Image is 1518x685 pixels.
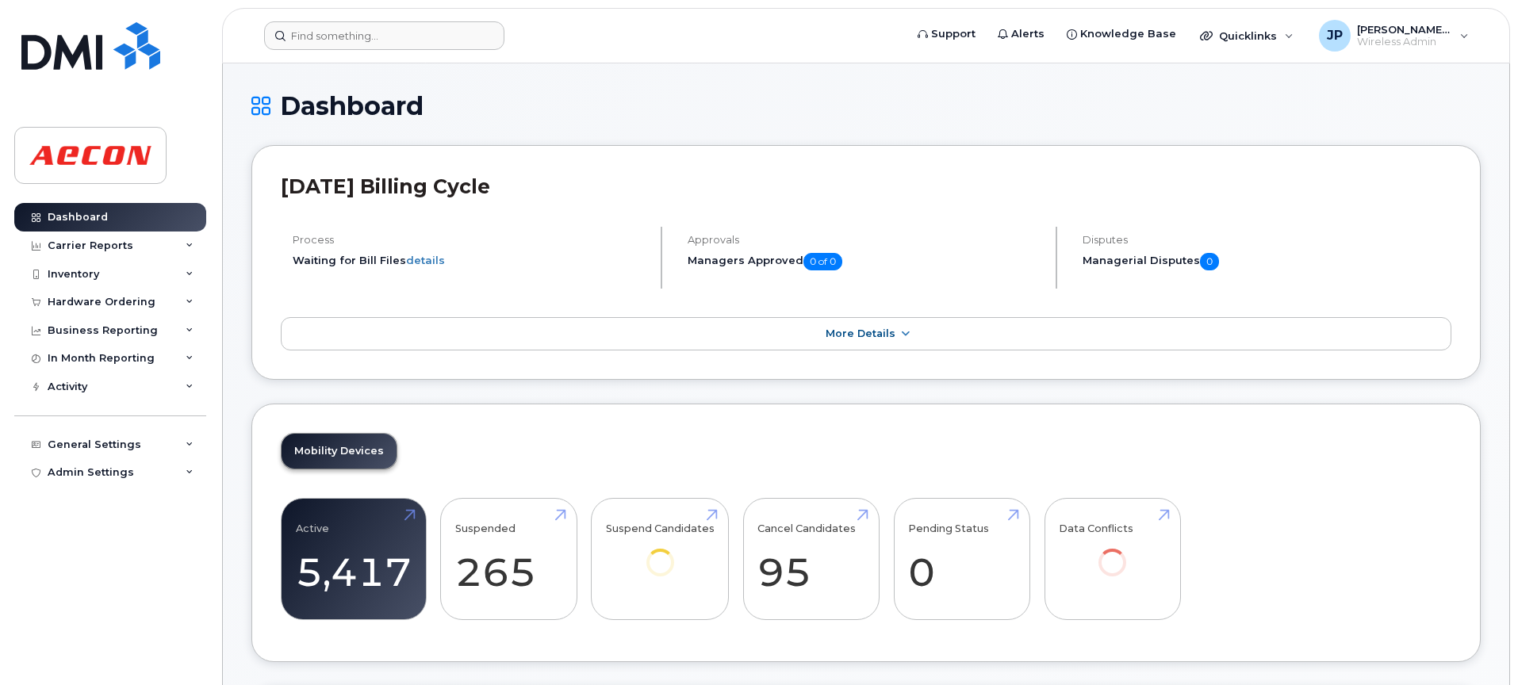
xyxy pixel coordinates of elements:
li: Waiting for Bill Files [293,253,647,268]
span: More Details [826,327,895,339]
span: 0 [1200,253,1219,270]
h5: Managerial Disputes [1083,253,1451,270]
a: Cancel Candidates 95 [757,507,864,611]
h2: [DATE] Billing Cycle [281,174,1451,198]
a: details [406,254,445,266]
span: 0 of 0 [803,253,842,270]
a: Active 5,417 [296,507,412,611]
a: Suspended 265 [455,507,562,611]
h4: Disputes [1083,234,1451,246]
h1: Dashboard [251,92,1481,120]
h4: Process [293,234,647,246]
h5: Managers Approved [688,253,1042,270]
h4: Approvals [688,234,1042,246]
a: Pending Status 0 [908,507,1015,611]
a: Mobility Devices [282,434,397,469]
a: Data Conflicts [1059,507,1166,598]
a: Suspend Candidates [606,507,715,598]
